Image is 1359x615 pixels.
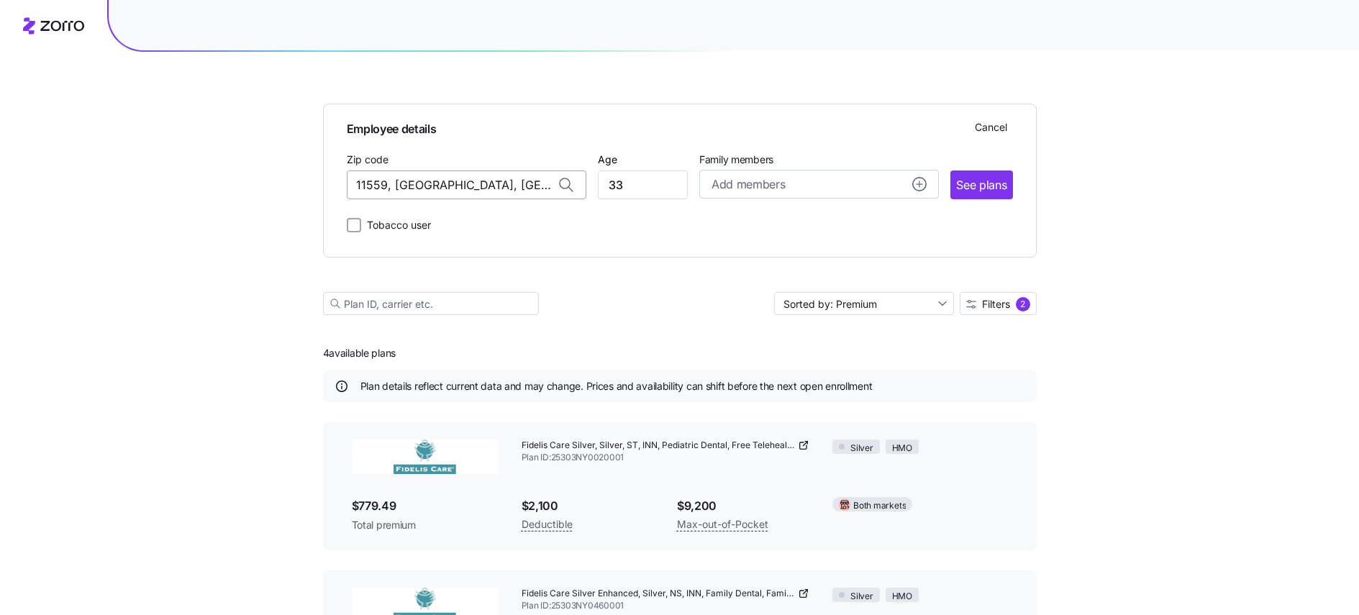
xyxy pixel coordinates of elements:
button: Add membersadd icon [699,170,939,199]
span: Cancel [975,120,1007,135]
span: Fidelis Care Silver Enhanced, Silver, NS, INN, Family Dental, Family Vision, Free Telehealth DP [522,588,796,600]
span: Employee details [347,116,437,138]
label: Age [598,152,617,168]
input: Sort by [774,292,954,315]
span: Max-out-of-Pocket [677,516,768,533]
span: Deductible [522,516,573,533]
span: Silver [850,590,873,603]
button: See plans [950,170,1012,199]
span: $2,100 [522,497,654,515]
button: Filters2 [960,292,1037,315]
span: $779.49 [352,497,499,515]
span: Add members [712,176,785,193]
span: Fidelis Care Silver, Silver, ST, INN, Pediatric Dental, Free Telehealth DP [522,439,796,452]
img: Fidelis Care [352,439,499,474]
span: $9,200 [677,497,809,515]
span: Plan details reflect current data and may change. Prices and availability can shift before the ne... [360,379,873,393]
span: See plans [956,176,1006,194]
span: HMO [892,442,912,455]
label: Zip code [347,152,388,168]
input: Age [598,170,688,199]
input: Zip code [347,170,586,199]
span: Both markets [853,499,906,513]
span: HMO [892,590,912,603]
span: Silver [850,442,873,455]
span: 4 available plans [323,346,396,360]
svg: add icon [912,177,927,191]
input: Plan ID, carrier etc. [323,292,539,315]
button: Cancel [969,116,1013,139]
span: Family members [699,152,939,167]
span: Total premium [352,518,499,532]
div: 2 [1016,297,1030,311]
span: Plan ID: 25303NY0460001 [522,600,810,612]
label: Tobacco user [361,217,431,234]
span: Plan ID: 25303NY0020001 [522,452,810,464]
span: Filters [982,299,1010,309]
